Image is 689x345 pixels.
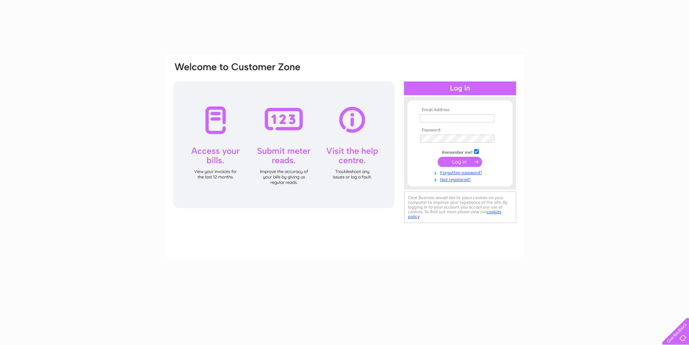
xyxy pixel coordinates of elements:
[418,148,502,155] td: Remember me?
[438,157,482,167] input: Submit
[418,128,502,133] th: Password:
[420,169,502,176] a: Forgotten password?
[408,209,501,219] a: cookies policy
[404,192,516,223] div: Clear Business would like to place cookies on your computer to improve your experience of the sit...
[420,176,502,182] a: Not registered?
[418,108,502,113] th: Email Address:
